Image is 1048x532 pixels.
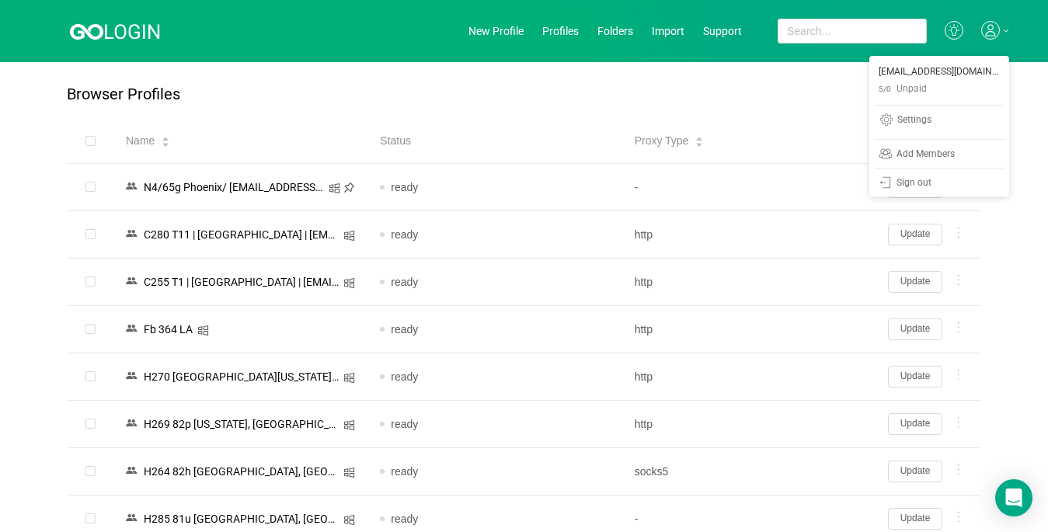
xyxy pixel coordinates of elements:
[703,25,742,37] a: Support
[622,353,876,401] td: http
[343,419,355,431] i: icon: windows
[622,401,876,448] td: http
[139,509,343,529] div: Н285 81u [GEOGRAPHIC_DATA], [GEOGRAPHIC_DATA]/ [EMAIL_ADDRESS][DOMAIN_NAME]
[888,224,942,245] button: Update
[391,465,418,478] span: ready
[652,25,684,37] a: Import
[329,183,340,194] i: icon: windows
[139,224,343,245] div: C280 T11 | [GEOGRAPHIC_DATA] | [EMAIL_ADDRESS][DOMAIN_NAME]
[343,230,355,242] i: icon: windows
[380,133,411,149] span: Status
[391,276,418,288] span: ready
[897,178,931,190] div: Sign out
[343,182,355,193] i: icon: pushpin
[897,149,955,161] div: Add Members
[139,177,329,197] div: N4/65g Phoenix/ [EMAIL_ADDRESS][DOMAIN_NAME]
[542,25,579,37] a: Profiles
[139,272,343,292] div: C255 T1 | [GEOGRAPHIC_DATA] | [EMAIL_ADDRESS][DOMAIN_NAME]
[343,372,355,384] i: icon: windows
[995,479,1032,516] div: Open Intercom Messenger
[343,467,355,478] i: icon: windows
[391,418,418,430] span: ready
[67,85,180,103] p: Browser Profiles
[391,370,418,383] span: ready
[888,508,942,530] button: Update
[391,513,418,525] span: ready
[597,25,633,37] a: Folders
[695,134,704,145] div: Sort
[343,277,355,289] i: icon: windows
[126,133,155,149] span: Name
[888,271,942,293] button: Update
[888,318,942,340] button: Update
[622,259,876,306] td: http
[695,141,704,145] i: icon: caret-down
[139,319,197,339] div: Fb 364 LA
[468,25,524,37] a: New Profile
[778,19,927,43] input: Search...
[888,461,942,482] button: Update
[622,306,876,353] td: http
[622,211,876,259] td: http
[139,367,343,387] div: Н270 [GEOGRAPHIC_DATA][US_STATE]/ [EMAIL_ADDRESS][DOMAIN_NAME]
[897,80,927,98] div: Unpaid
[635,133,689,149] span: Proxy Type
[139,414,343,434] div: Н269 82p [US_STATE], [GEOGRAPHIC_DATA]/ [EMAIL_ADDRESS][DOMAIN_NAME]
[161,134,170,145] div: Sort
[162,141,170,145] i: icon: caret-down
[197,325,209,336] i: icon: windows
[343,514,355,526] i: icon: windows
[879,81,891,98] span: 5 / 0
[391,228,418,241] span: ready
[162,135,170,140] i: icon: caret-up
[897,115,931,127] div: Settings
[879,63,1000,80] p: [EMAIL_ADDRESS][DOMAIN_NAME]
[391,181,418,193] span: ready
[695,135,704,140] i: icon: caret-up
[888,366,942,388] button: Update
[869,109,1009,136] a: Settings
[622,164,876,211] td: -
[391,323,418,336] span: ready
[888,413,942,435] button: Update
[139,461,343,482] div: Н264 82h [GEOGRAPHIC_DATA], [GEOGRAPHIC_DATA]/ [EMAIL_ADDRESS][DOMAIN_NAME]
[622,448,876,495] td: socks5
